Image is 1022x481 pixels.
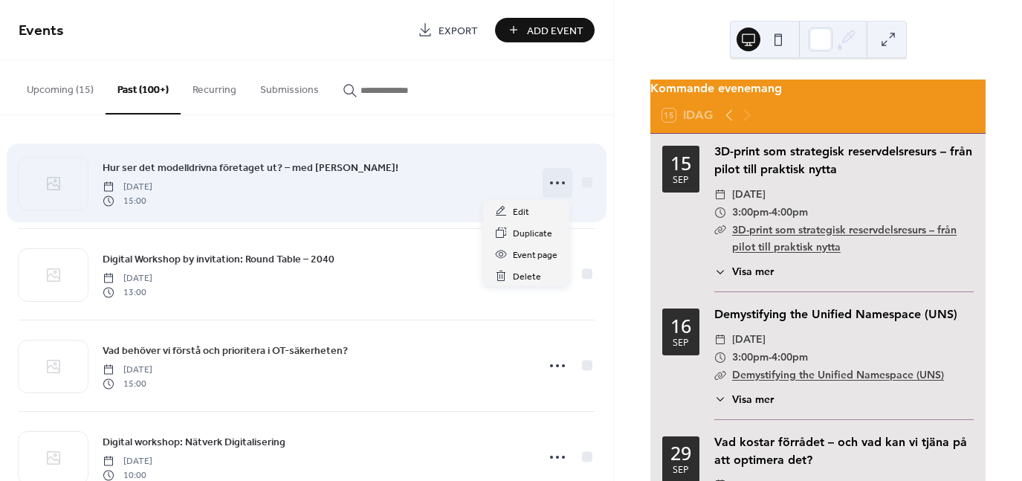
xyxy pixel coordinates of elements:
[714,264,726,280] div: ​
[769,349,772,367] span: -
[103,377,152,390] span: 15:00
[181,60,248,113] button: Recurring
[714,331,726,349] div: ​
[248,60,331,113] button: Submissions
[103,252,334,268] span: Digital Workshop by invitation: Round Table – 2040
[714,204,726,222] div: ​
[103,272,152,285] span: [DATE]
[732,331,766,349] span: [DATE]
[772,204,808,222] span: 4:00pm
[495,18,595,42] button: Add Event
[714,392,726,407] div: ​
[527,23,583,39] span: Add Event
[714,392,774,407] button: ​Visa mer
[714,435,967,467] a: Vad kostar förrådet – och vad kan vi tjäna på att optimera det?
[714,186,726,204] div: ​
[103,343,348,359] span: Vad behöver vi förstå och prioritera i OT-säkerheten?
[732,368,944,381] a: Demystifying the Unified Namespace (UNS)
[439,23,478,39] span: Export
[732,392,774,407] span: Visa mer
[769,204,772,222] span: -
[103,159,398,176] a: Hur ser det modelldrivna företaget ut? – med [PERSON_NAME]!
[673,338,689,348] div: sep
[103,342,348,359] a: Vad behöver vi förstå och prioritera i OT-säkerheten?
[103,364,152,377] span: [DATE]
[670,154,691,172] div: 15
[673,465,689,475] div: sep
[732,349,769,367] span: 3:00pm
[513,226,552,242] span: Duplicate
[103,285,152,299] span: 13:00
[103,251,334,268] a: Digital Workshop by invitation: Round Table – 2040
[714,222,726,239] div: ​
[670,444,691,462] div: 29
[732,264,774,280] span: Visa mer
[673,175,689,185] div: sep
[732,223,957,254] a: 3D-print som strategisk reservdelsresurs – från pilot till praktisk nytta
[103,433,285,451] a: Digital workshop: Nätverk Digitalisering
[103,181,152,194] span: [DATE]
[670,317,691,335] div: 16
[513,204,529,220] span: Edit
[732,204,769,222] span: 3:00pm
[714,367,726,384] div: ​
[103,161,398,176] span: Hur ser det modelldrivna företaget ut? – med [PERSON_NAME]!
[650,80,986,97] div: Kommande evenemang
[714,349,726,367] div: ​
[714,144,972,176] a: 3D-print som strategisk reservdelsresurs – från pilot till praktisk nytta
[106,60,181,114] button: Past (100+)
[772,349,808,367] span: 4:00pm
[103,194,152,207] span: 15:00
[103,455,152,468] span: [DATE]
[407,18,489,42] a: Export
[513,248,557,263] span: Event page
[714,264,774,280] button: ​Visa mer
[732,186,766,204] span: [DATE]
[714,307,957,321] a: Demystifying the Unified Namespace (UNS)
[103,435,285,451] span: Digital workshop: Nätverk Digitalisering
[15,60,106,113] button: Upcoming (15)
[19,16,64,45] span: Events
[513,269,541,285] span: Delete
